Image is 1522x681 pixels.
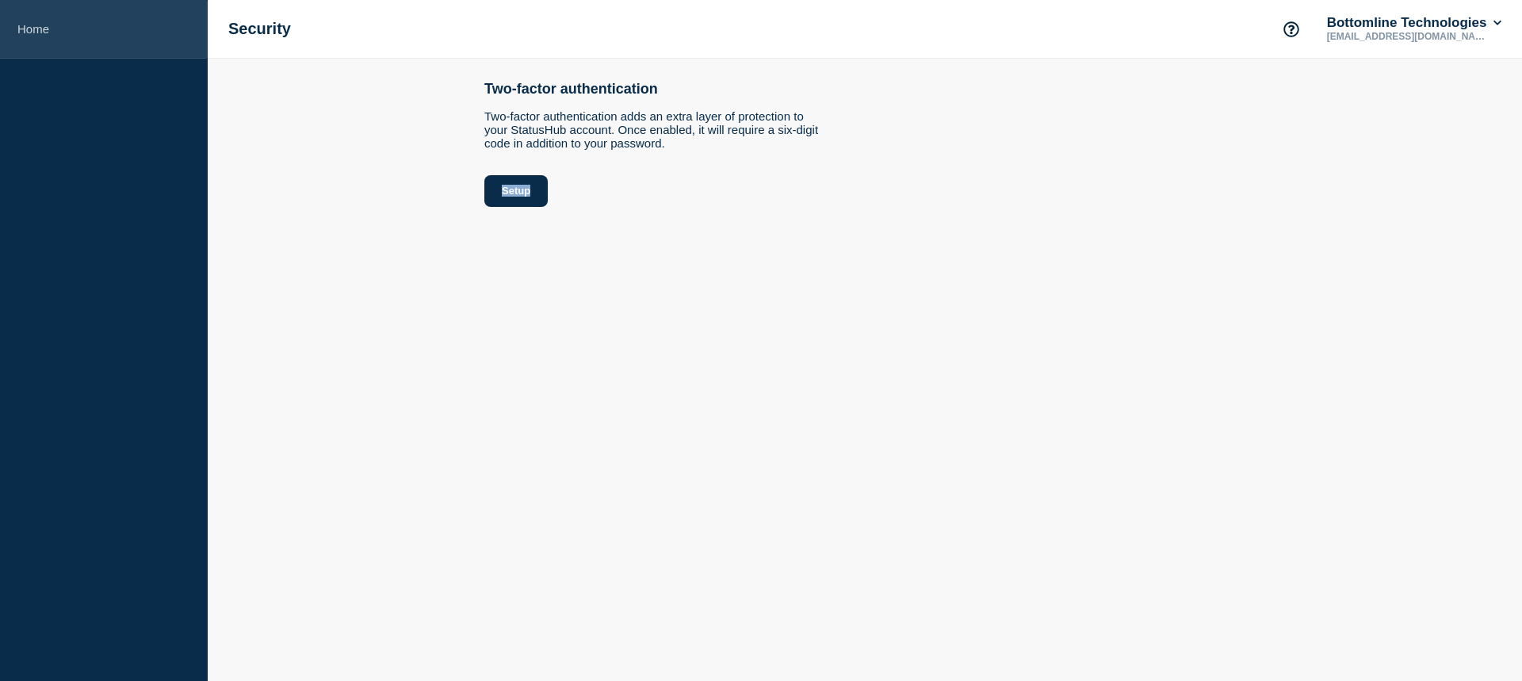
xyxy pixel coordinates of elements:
[1324,15,1505,31] button: Bottomline Technologies
[484,175,548,207] button: Setup
[1324,31,1489,42] p: [EMAIL_ADDRESS][DOMAIN_NAME]
[484,109,824,150] p: Two-factor authentication adds an extra layer of protection to your StatusHub account. Once enabl...
[1275,13,1308,46] button: Support
[228,20,291,38] h1: Security
[484,81,1245,98] h2: Two-factor authentication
